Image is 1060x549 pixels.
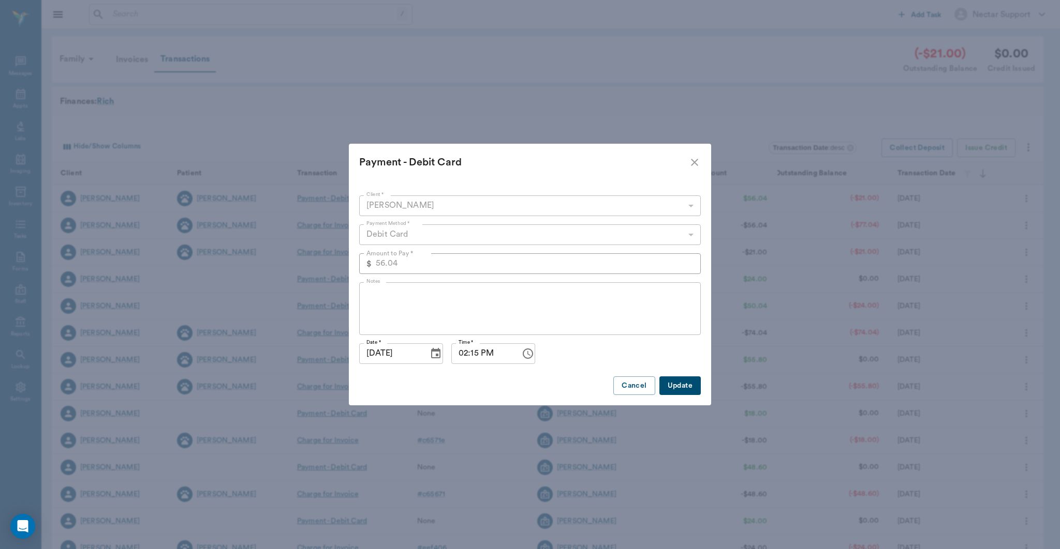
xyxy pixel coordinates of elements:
[688,156,701,169] button: close
[659,376,701,395] button: Update
[359,195,701,216] div: [PERSON_NAME]
[451,343,513,364] input: hh:mm aa
[359,224,701,245] div: Debit Card
[518,343,538,364] button: Choose time, selected time is 2:15 PM
[366,278,380,285] label: Notes
[366,249,413,258] p: Amount to Pay *
[359,343,421,364] input: MM/DD/YYYY
[366,220,410,227] label: Payment Method *
[376,253,701,274] input: 0.00
[10,514,35,539] div: Open Intercom Messenger
[366,339,381,346] label: Date *
[613,376,655,395] button: Cancel
[366,257,372,270] p: $
[425,343,446,364] button: Choose date, selected date is Aug 25, 2025
[459,339,474,346] label: Time *
[366,191,384,198] label: Client *
[359,154,688,171] div: Payment - Debit Card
